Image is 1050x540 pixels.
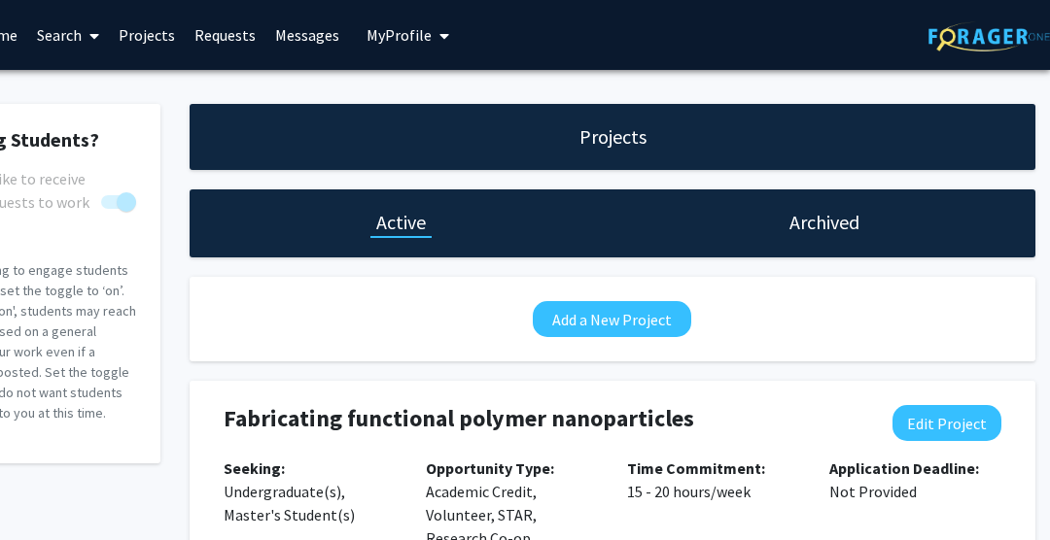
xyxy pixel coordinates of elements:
[224,456,397,526] p: Undergraduate(s), Master's Student(s)
[265,1,349,69] a: Messages
[15,453,83,525] iframe: Chat
[376,209,426,236] h1: Active
[627,458,765,478] b: Time Commitment:
[367,25,432,45] span: My Profile
[224,405,861,433] h4: Fabricating functional polymer nanoparticles
[426,458,554,478] b: Opportunity Type:
[892,405,1001,441] button: Edit Project
[27,1,109,69] a: Search
[829,456,1002,503] p: Not Provided
[789,209,859,236] h1: Archived
[185,1,265,69] a: Requests
[579,123,647,151] h1: Projects
[109,1,185,69] a: Projects
[224,458,285,478] b: Seeking:
[928,21,1050,51] img: ForagerOne Logo
[533,301,691,337] button: Add a New Project
[627,456,800,503] p: 15 - 20 hours/week
[829,458,979,478] b: Application Deadline:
